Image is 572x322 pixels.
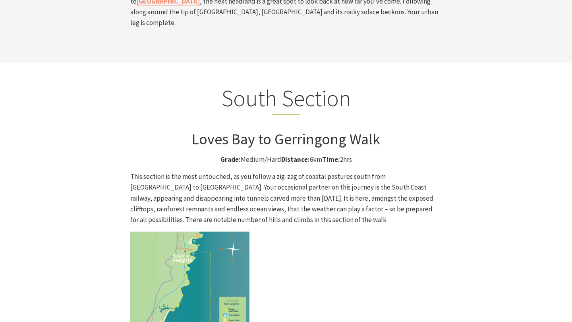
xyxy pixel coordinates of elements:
[130,171,442,225] p: This section is the most untouched, as you follow a zig-zag of coastal pastures south from [GEOGR...
[130,154,442,165] p: Medium/Hard 6km 2hrs
[130,84,442,115] h2: South Section
[130,130,442,148] h3: Loves Bay to Gerringong Walk
[220,155,241,164] strong: Grade:
[322,155,340,164] strong: Time:
[281,155,310,164] strong: Distance:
